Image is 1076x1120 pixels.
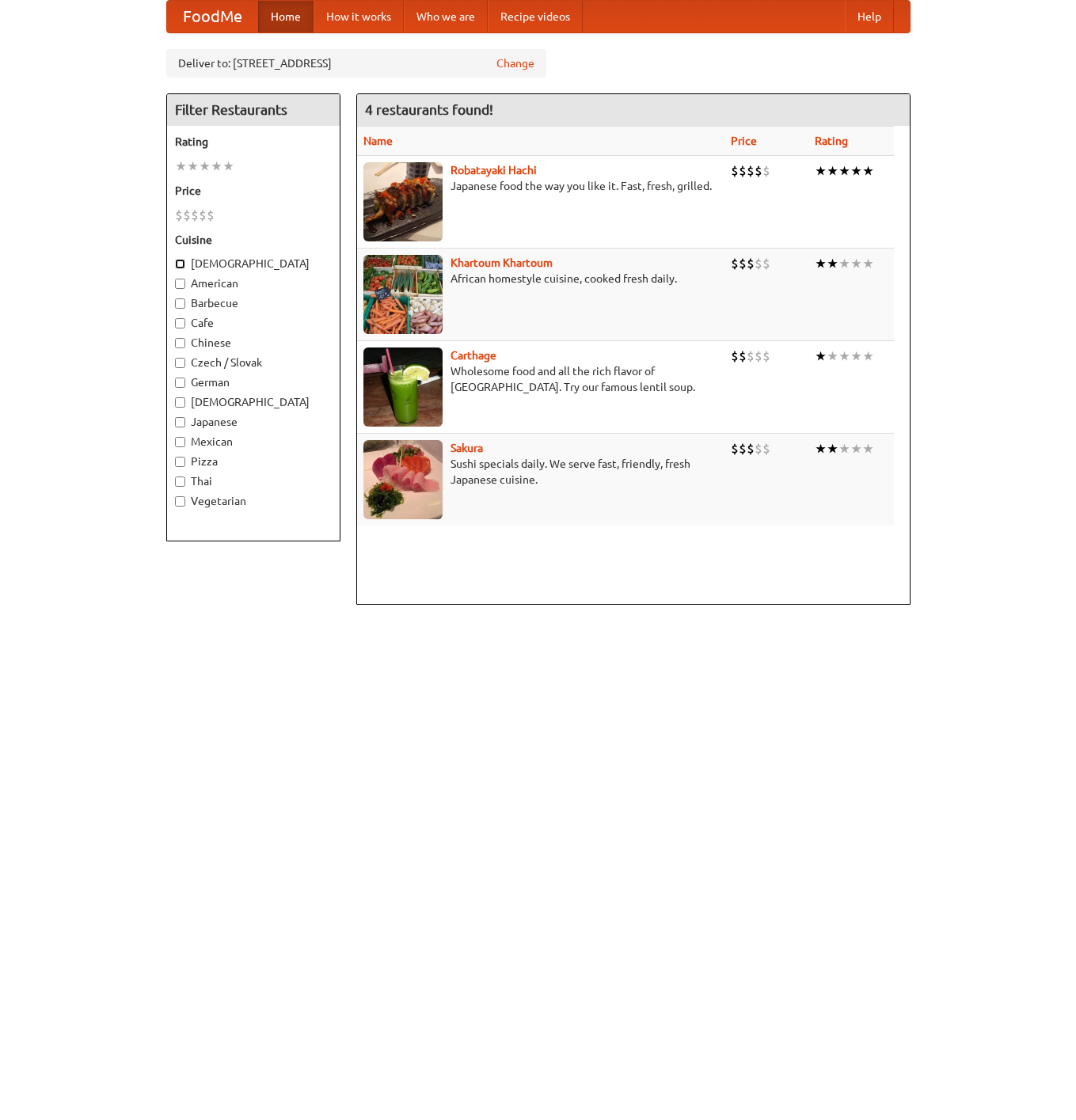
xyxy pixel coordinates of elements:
li: $ [755,255,762,272]
li: $ [747,162,755,180]
p: Wholesome food and all the rich flavor of [GEOGRAPHIC_DATA]. Try our famous lentil soup. [363,363,718,395]
li: $ [191,207,199,224]
label: Cafe [175,315,332,331]
a: Who we are [404,1,488,32]
input: Czech / Slovak [175,358,185,368]
li: ★ [862,162,874,180]
input: German [175,378,185,388]
li: ★ [827,347,838,365]
li: $ [755,440,762,457]
li: $ [731,440,739,457]
li: ★ [827,162,838,180]
img: sakura.jpg [363,440,443,519]
li: ★ [815,440,827,457]
h5: Price [175,183,332,199]
li: $ [183,207,191,224]
label: Vegetarian [175,493,332,509]
li: ★ [838,162,850,180]
input: Barbecue [175,298,185,309]
li: ★ [199,158,211,175]
li: ★ [850,255,862,272]
li: ★ [827,440,838,457]
li: ★ [850,162,862,180]
input: [DEMOGRAPHIC_DATA] [175,259,185,269]
li: ★ [862,347,874,365]
li: $ [739,440,747,457]
label: Mexican [175,434,332,450]
label: Czech / Slovak [175,355,332,370]
a: Name [363,135,393,147]
a: Recipe videos [488,1,583,32]
li: $ [762,255,770,272]
li: $ [762,347,770,365]
li: $ [207,207,215,224]
label: Chinese [175,335,332,351]
li: ★ [815,162,827,180]
li: $ [747,440,755,457]
a: Change [496,55,534,71]
li: ★ [827,255,838,272]
a: Carthage [451,349,496,362]
a: Rating [815,135,848,147]
label: [DEMOGRAPHIC_DATA] [175,256,332,271]
input: Japanese [175,417,185,427]
label: American [175,275,332,291]
li: $ [731,255,739,272]
label: [DEMOGRAPHIC_DATA] [175,394,332,410]
li: ★ [211,158,222,175]
h5: Cuisine [175,232,332,248]
a: FoodMe [167,1,258,32]
li: ★ [838,255,850,272]
li: ★ [838,347,850,365]
img: robatayaki.jpg [363,162,443,241]
label: Japanese [175,414,332,430]
a: How it works [314,1,404,32]
li: ★ [187,158,199,175]
h4: Filter Restaurants [167,94,340,126]
input: Pizza [175,457,185,467]
input: American [175,279,185,289]
li: $ [747,255,755,272]
li: $ [762,440,770,457]
li: $ [755,347,762,365]
p: Japanese food the way you like it. Fast, fresh, grilled. [363,178,718,194]
li: $ [175,207,183,224]
li: ★ [222,158,234,175]
label: Barbecue [175,295,332,311]
li: $ [739,347,747,365]
input: [DEMOGRAPHIC_DATA] [175,397,185,408]
p: African homestyle cuisine, cooked fresh daily. [363,271,718,287]
li: ★ [862,255,874,272]
h5: Rating [175,134,332,150]
ng-pluralize: 4 restaurants found! [365,102,493,117]
li: $ [747,347,755,365]
li: ★ [850,347,862,365]
li: $ [755,162,762,180]
label: Pizza [175,454,332,469]
li: ★ [815,255,827,272]
label: German [175,374,332,390]
li: $ [762,162,770,180]
a: Sakura [451,442,483,454]
a: Home [258,1,314,32]
label: Thai [175,473,332,489]
li: ★ [850,440,862,457]
li: ★ [815,347,827,365]
input: Mexican [175,437,185,447]
img: carthage.jpg [363,347,443,427]
li: $ [731,347,739,365]
li: $ [199,207,207,224]
b: Khartoum Khartoum [451,256,553,269]
li: $ [739,162,747,180]
li: ★ [838,440,850,457]
a: Price [731,135,757,147]
li: ★ [175,158,187,175]
input: Thai [175,476,185,487]
p: Sushi specials daily. We serve fast, friendly, fresh Japanese cuisine. [363,456,718,488]
a: Robatayaki Hachi [451,164,537,177]
li: $ [731,162,739,180]
input: Vegetarian [175,496,185,507]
